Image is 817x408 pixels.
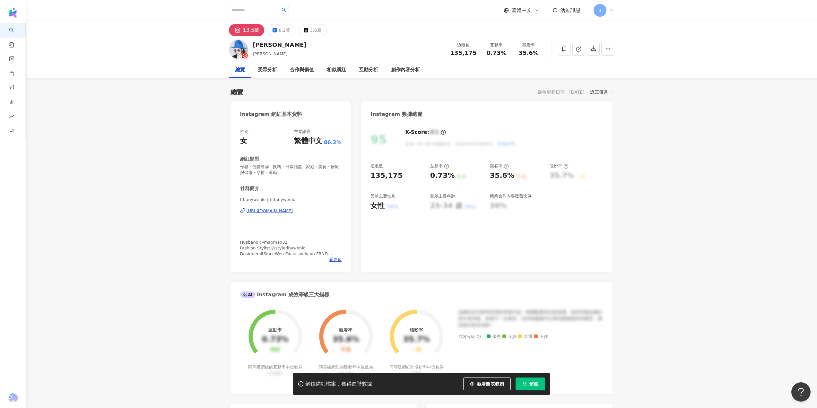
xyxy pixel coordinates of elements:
[463,378,511,390] button: 觀看圖表範例
[490,171,514,181] div: 35.6%
[279,26,290,35] div: 6.2萬
[339,371,352,376] span: 35.5%
[560,7,581,13] span: 活動訊息
[240,240,333,274] span: Husband @maomao31 Fashion Stylist @styledbywenlo Designer #SinceWen Exclusively on FRND @frnd_off...
[282,8,286,12] span: search
[230,88,243,97] div: 總覽
[529,381,538,386] span: 解鎖
[410,327,423,333] div: 漲粉率
[305,381,372,387] div: 解鎖網紅檔案，獲得進階數據
[370,171,403,181] div: 135,175
[299,24,326,36] button: 3.6萬
[8,8,18,18] img: logo icon
[405,129,446,136] div: K-Score :
[403,335,430,344] div: 35.7%
[269,371,282,376] span: 0.19%
[258,66,277,74] div: 受眾分析
[318,364,374,376] div: 同等級網紅的觀看率中位數為
[522,382,527,386] span: lock
[290,66,314,74] div: 合作與價值
[430,193,455,199] div: 受眾主要年齡
[388,364,445,376] div: 同等級網紅的漲粉率中位數為
[294,129,311,135] div: 主要語言
[240,136,247,146] div: 女
[9,110,14,125] span: rise
[327,66,346,74] div: 相似網紅
[370,201,385,211] div: 女性
[484,42,509,48] div: 互動率
[490,163,509,169] div: 觀看率
[324,139,342,146] span: 86.2%
[267,24,295,36] button: 6.2萬
[262,335,289,344] div: 0.73%
[370,163,383,169] div: 追蹤數
[240,129,248,135] div: 性別
[243,26,260,35] div: 13.5萬
[333,335,359,344] div: 35.6%
[370,193,395,199] div: 受眾主要性別
[598,7,602,14] span: B
[477,381,504,386] span: 觀看圖表範例
[490,193,532,199] div: 商業合作內容覆蓋比例
[450,49,477,56] span: 135,175
[229,24,265,36] button: 13.5萬
[240,208,342,214] a: [URL][DOMAIN_NAME]
[294,136,322,146] div: 繁體中文
[247,208,293,214] div: [URL][DOMAIN_NAME]
[411,347,422,353] div: 一般
[240,164,342,176] span: 母嬰 · 促購導購 · 飲料 · 日常話題 · 家庭 · 美食 · 醫療與健康 · 穿搭 · 運動
[550,163,569,169] div: 漲粉率
[486,50,506,56] span: 0.73%
[339,327,352,333] div: 觀看率
[538,90,584,95] div: 最後更新日期：[DATE]
[329,257,342,263] span: 看更多
[270,347,280,353] div: 良好
[240,185,259,192] div: 社群簡介
[359,66,378,74] div: 互動分析
[518,50,538,56] span: 35.6%
[7,393,19,403] img: chrome extension
[590,88,613,96] div: 近三個月
[240,291,256,298] div: AI
[235,66,245,74] div: 總覽
[517,42,541,48] div: 觀看率
[391,66,420,74] div: 創作內容分析
[411,371,422,376] span: 0.8%
[240,291,329,298] div: Instagram 成效等級三大指標
[247,364,303,376] div: 同等級網紅的互動率中位數為
[310,26,321,35] div: 3.6萬
[430,163,449,169] div: 互動率
[511,7,532,14] span: 繁體中文
[516,378,545,390] button: 解鎖
[240,197,342,203] span: tiffanywenlo | tiffanywenlo
[229,39,248,59] img: KOL Avatar
[430,171,455,181] div: 0.73%
[370,111,422,118] div: Instagram 數據總覽
[450,42,477,48] div: 追蹤數
[341,347,351,353] div: 不佳
[9,23,22,48] a: search
[253,41,307,49] div: [PERSON_NAME]
[240,111,302,118] div: Instagram 網紅基本資料
[240,156,259,162] div: 網紅類型
[253,51,288,56] span: [PERSON_NAME]
[268,327,282,333] div: 互動率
